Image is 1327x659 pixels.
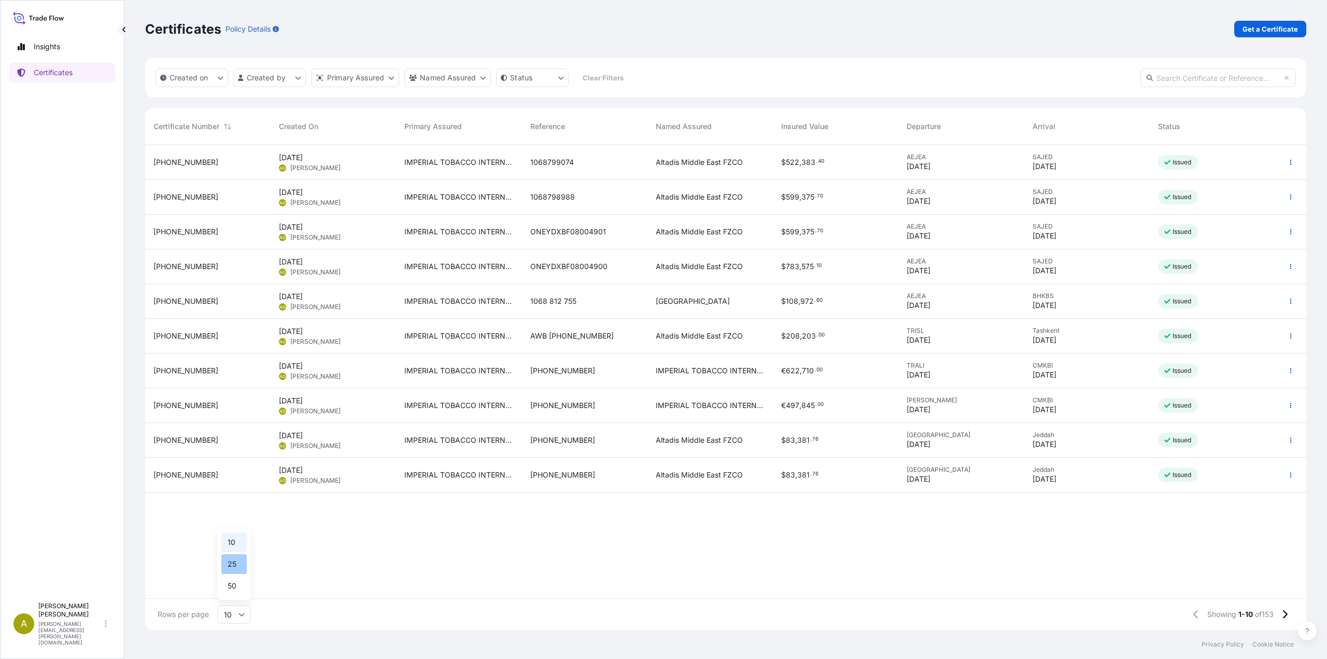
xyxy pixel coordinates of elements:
span: [PHONE_NUMBER] [153,470,218,480]
span: 40 [818,160,824,163]
span: . [815,194,816,198]
p: Clear Filters [583,73,624,83]
span: 1068 812 755 [530,296,576,306]
span: € [781,402,786,409]
span: [DATE] [1033,370,1056,380]
span: TRALI [907,361,1015,370]
span: [DATE] [1033,300,1056,311]
span: AEJEA [907,257,1015,265]
span: BHKBS [1033,292,1141,300]
span: [DATE] [279,222,303,232]
button: Clear Filters [574,69,632,86]
span: Jeddah [1033,431,1141,439]
span: [PERSON_NAME] [290,303,341,311]
span: Status [1158,121,1180,132]
span: , [799,193,801,201]
p: Issued [1173,228,1192,236]
span: . [814,299,816,302]
span: 783 [786,263,799,270]
span: $ [781,159,786,166]
span: , [798,298,800,305]
span: AD [279,441,286,451]
span: TRISL [907,327,1015,335]
span: [PHONE_NUMBER] [530,470,595,480]
a: Certificates [9,62,116,83]
button: distributor Filter options [311,68,399,87]
button: certificateStatus Filter options [496,68,569,87]
span: [DATE] [1033,335,1056,345]
span: AEJEA [907,222,1015,231]
a: Privacy Policy [1202,640,1244,649]
span: [DATE] [907,196,930,206]
span: SAJED [1033,222,1141,231]
span: 622 [786,367,800,374]
span: [DATE] [1033,265,1056,276]
span: [DATE] [279,361,303,371]
p: Cookie Notice [1252,640,1294,649]
span: Tashkent [1033,327,1141,335]
span: Altadis Middle East FZCO [656,470,743,480]
span: [PHONE_NUMBER] [153,296,218,306]
span: IMPERIAL TOBACCO INTERNATIONAL GMBH [656,400,765,411]
span: Altadis Middle East FZCO [656,435,743,445]
span: IMPERIAL TOBACCO INTERNATIONAL GMBH [656,366,765,376]
span: , [800,367,802,374]
span: [DATE] [279,291,303,302]
span: IMPERIAL TOBACCO INTERNATIONAL LTD [404,470,513,480]
span: 76 [812,472,818,476]
span: [DATE] [907,265,930,276]
span: 599 [786,228,799,235]
span: 599 [786,193,799,201]
span: $ [781,193,786,201]
span: IMPERIAL TOBACCO INTERNATIONAL LTD [404,331,513,341]
span: [DATE] [279,187,303,198]
span: 208 [786,332,800,340]
span: SAJED [1033,257,1141,265]
span: [PERSON_NAME] [290,407,341,415]
span: [DATE] [279,257,303,267]
span: [GEOGRAPHIC_DATA] [907,466,1015,474]
span: [GEOGRAPHIC_DATA] [656,296,730,306]
span: AD [279,267,286,277]
span: A [21,619,27,629]
span: [DATE] [1033,404,1056,415]
span: . [815,403,817,406]
span: [PERSON_NAME] [907,396,1015,404]
span: [DATE] [907,335,930,345]
p: Insights [34,41,60,52]
div: 10 [221,532,247,552]
span: 381 [797,437,810,444]
span: Reference [530,121,565,132]
span: IMPERIAL TOBACCO INTERNATIONAL LTD [404,296,513,306]
p: [PERSON_NAME] [PERSON_NAME] [38,602,103,619]
span: 575 [801,263,814,270]
span: [PERSON_NAME] [290,268,341,276]
span: 70 [817,229,823,233]
span: Jeddah [1033,466,1141,474]
span: [DATE] [1033,231,1056,241]
span: [DATE] [907,439,930,450]
span: , [800,332,802,340]
span: 710 [802,367,814,374]
span: 76 [812,438,818,441]
span: AD [279,475,286,486]
span: $ [781,471,786,479]
input: Search Certificate or Reference... [1140,68,1296,87]
p: Issued [1173,436,1192,444]
span: [PERSON_NAME] [290,442,341,450]
span: . [814,264,816,268]
p: Created by [247,73,286,83]
span: $ [781,228,786,235]
p: Status [510,73,532,83]
span: Primary Assured [404,121,462,132]
span: , [799,228,801,235]
span: Certificate Number [153,121,219,132]
p: Certificates [145,21,221,37]
span: [DATE] [279,326,303,336]
p: Policy Details [225,24,271,34]
span: AD [279,232,286,243]
span: SAJED [1033,188,1141,196]
span: [PHONE_NUMBER] [530,435,595,445]
span: [PHONE_NUMBER] [530,400,595,411]
span: Departure [907,121,941,132]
